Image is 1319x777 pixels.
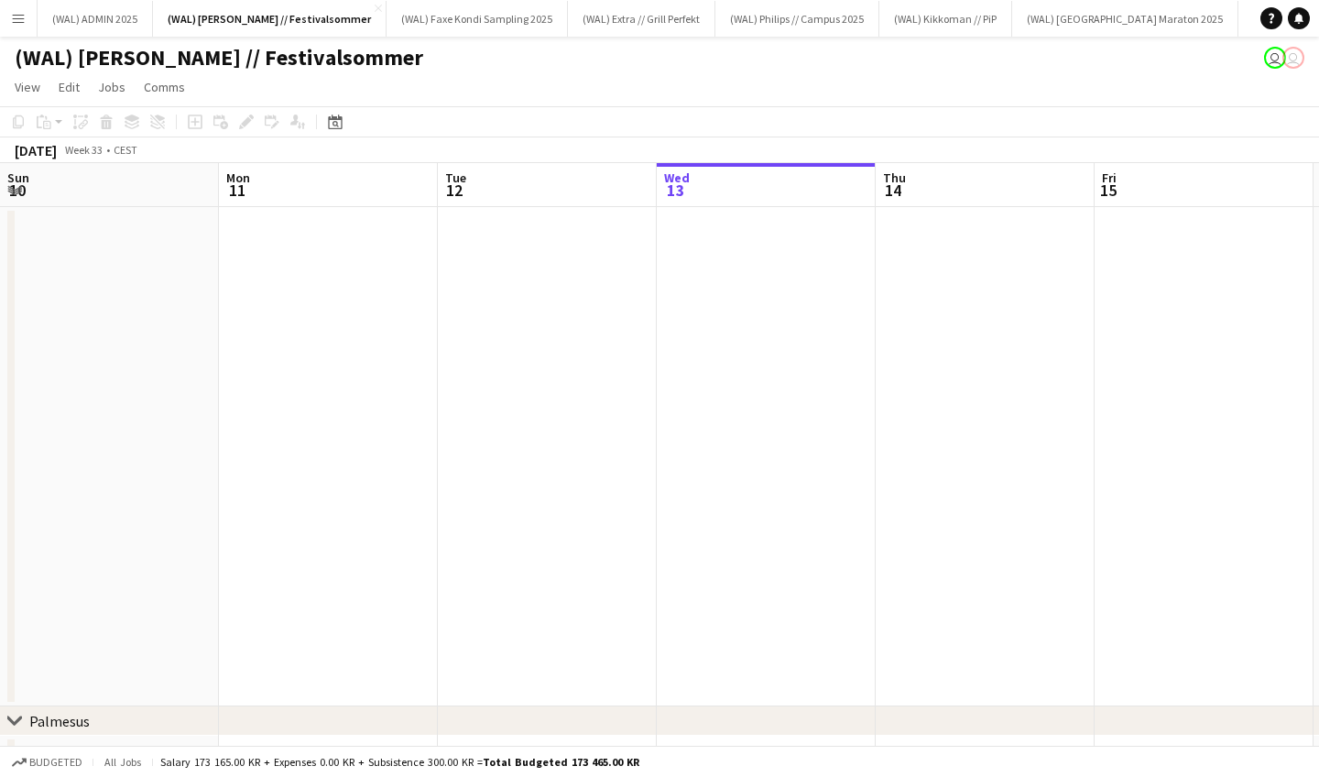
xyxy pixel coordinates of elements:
[1099,180,1117,201] span: 15
[144,79,185,95] span: Comms
[483,755,639,769] span: Total Budgeted 173 465.00 KR
[445,170,466,186] span: Tue
[442,180,466,201] span: 12
[29,756,82,769] span: Budgeted
[136,75,192,99] a: Comms
[883,170,906,186] span: Thu
[226,170,250,186] span: Mon
[59,79,80,95] span: Edit
[98,79,125,95] span: Jobs
[60,143,106,157] span: Week 33
[1012,1,1238,37] button: (WAL) [GEOGRAPHIC_DATA] Maraton 2025
[15,79,40,95] span: View
[15,141,57,159] div: [DATE]
[664,170,690,186] span: Wed
[1264,47,1286,69] app-user-avatar: Julius Nin-Ubon
[51,75,87,99] a: Edit
[7,170,29,186] span: Sun
[568,1,715,37] button: (WAL) Extra // Grill Perfekt
[223,180,250,201] span: 11
[101,755,145,769] span: All jobs
[880,180,906,201] span: 14
[661,180,690,201] span: 13
[153,1,387,37] button: (WAL) [PERSON_NAME] // Festivalsommer
[387,1,568,37] button: (WAL) Faxe Kondi Sampling 2025
[15,44,423,71] h1: (WAL) [PERSON_NAME] // Festivalsommer
[1282,47,1304,69] app-user-avatar: Martin Bjørnsrud
[5,180,29,201] span: 10
[879,1,1012,37] button: (WAL) Kikkoman // PiP
[7,75,48,99] a: View
[1102,170,1117,186] span: Fri
[114,143,137,157] div: CEST
[38,1,153,37] button: (WAL) ADMIN 2025
[91,75,133,99] a: Jobs
[29,712,90,730] div: Palmesus
[715,1,879,37] button: (WAL) Philips // Campus 2025
[160,755,639,769] div: Salary 173 165.00 KR + Expenses 0.00 KR + Subsistence 300.00 KR =
[9,752,85,772] button: Budgeted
